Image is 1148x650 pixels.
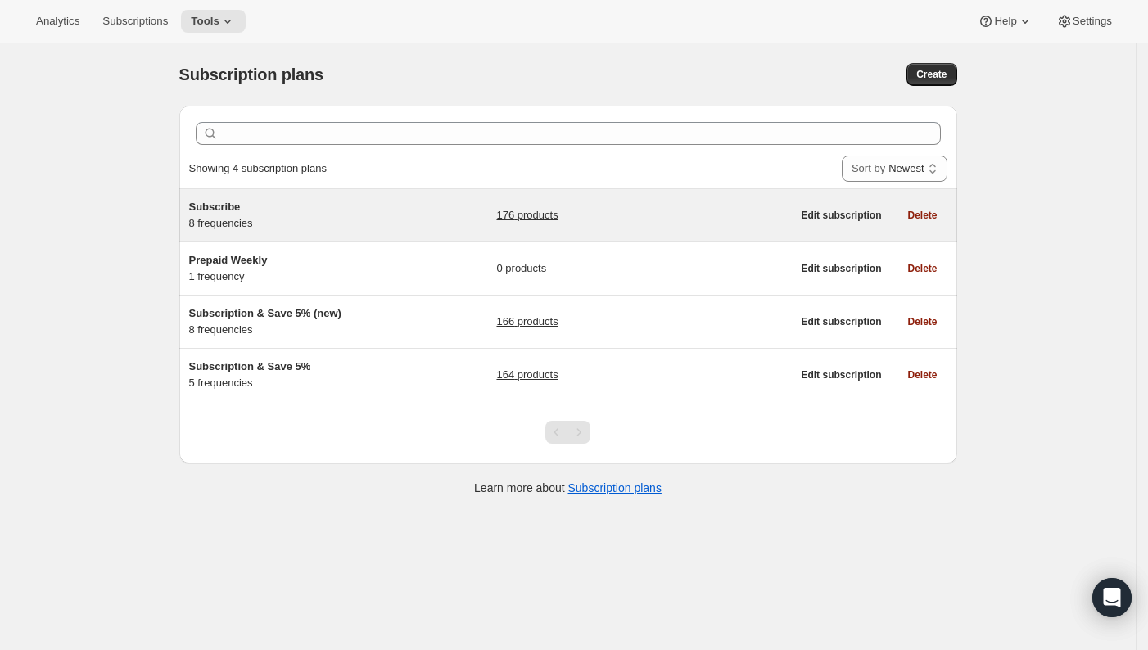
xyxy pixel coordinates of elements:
button: Delete [897,204,947,227]
span: Delete [907,368,937,381]
div: 5 frequencies [189,359,394,391]
span: Delete [907,209,937,222]
button: Tools [181,10,246,33]
button: Delete [897,363,947,386]
button: Delete [897,310,947,333]
div: 1 frequency [189,252,394,285]
span: Edit subscription [801,209,881,222]
span: Subscription & Save 5% [189,360,311,372]
span: Delete [907,262,937,275]
span: Subscriptions [102,15,168,28]
span: Edit subscription [801,315,881,328]
span: Prepaid Weekly [189,254,268,266]
span: Settings [1073,15,1112,28]
a: 176 products [496,207,558,223]
button: Analytics [26,10,89,33]
button: Delete [897,257,947,280]
span: Showing 4 subscription plans [189,162,327,174]
button: Edit subscription [791,257,891,280]
span: Subscribe [189,201,241,213]
span: Tools [191,15,219,28]
div: 8 frequencies [189,199,394,232]
button: Help [968,10,1042,33]
a: Subscription plans [568,481,662,494]
button: Edit subscription [791,204,891,227]
span: Delete [907,315,937,328]
span: Edit subscription [801,368,881,381]
button: Subscriptions [93,10,178,33]
a: 0 products [496,260,546,277]
button: Create [906,63,956,86]
span: Subscription plans [179,65,323,84]
button: Edit subscription [791,363,891,386]
span: Help [994,15,1016,28]
button: Settings [1046,10,1122,33]
a: 166 products [496,314,558,330]
p: Learn more about [474,480,662,496]
div: 8 frequencies [189,305,394,338]
button: Edit subscription [791,310,891,333]
nav: Pagination [545,421,590,444]
a: 164 products [496,367,558,383]
span: Analytics [36,15,79,28]
div: Open Intercom Messenger [1092,578,1132,617]
span: Subscription & Save 5% (new) [189,307,341,319]
span: Create [916,68,947,81]
span: Edit subscription [801,262,881,275]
